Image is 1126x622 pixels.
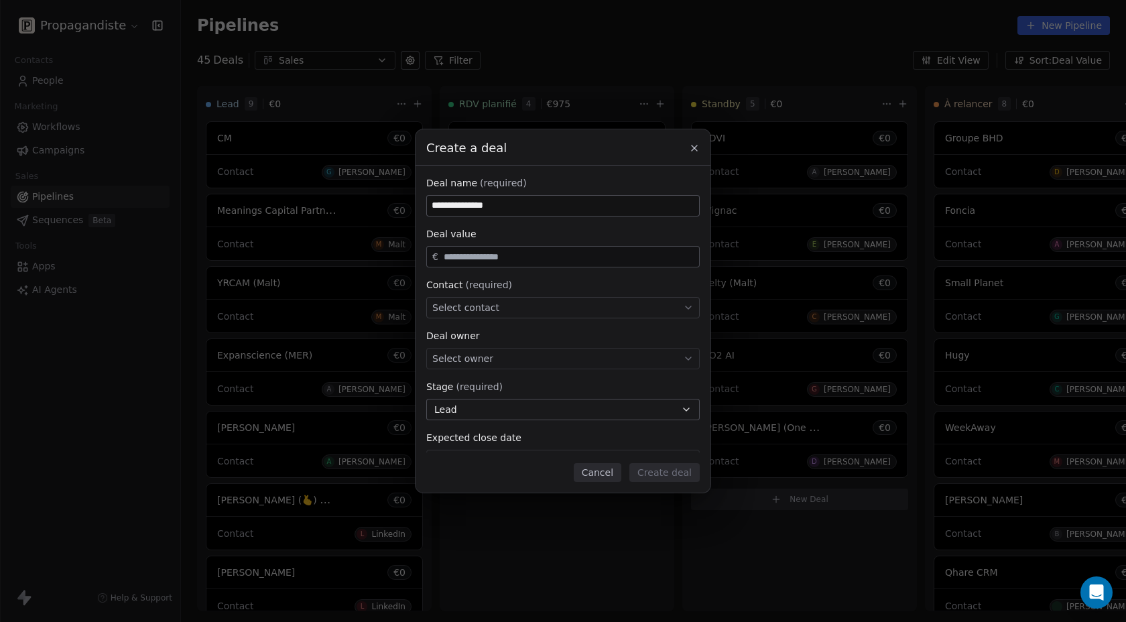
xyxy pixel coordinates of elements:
span: (required) [465,278,512,292]
span: (required) [456,380,503,393]
span: Select owner [432,352,493,365]
button: Create deal [629,463,700,482]
span: € [432,250,438,263]
span: Contact [426,278,462,292]
span: Deal name [426,176,477,190]
span: Lead [434,403,457,417]
button: Cancel [574,463,621,482]
div: Expected close date [426,431,700,444]
div: Deal owner [426,329,700,343]
div: Deal value [426,227,700,241]
span: Select contact [432,301,499,314]
span: Stage [426,380,453,393]
span: (required) [480,176,527,190]
span: Create a deal [426,139,507,157]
